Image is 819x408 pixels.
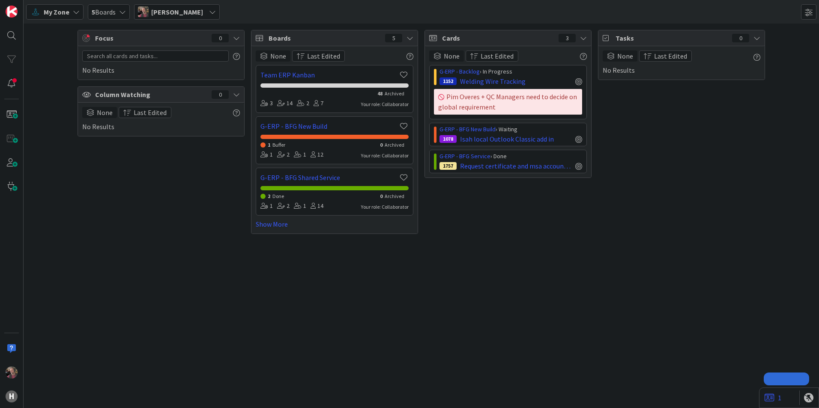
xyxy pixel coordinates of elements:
div: 2 [277,201,290,211]
span: Boards [92,7,116,17]
span: Archived [385,142,404,148]
span: None [97,107,113,118]
img: Visit kanbanzone.com [6,6,18,18]
div: 1152 [439,77,457,85]
div: 14 [311,201,323,211]
div: 1 [294,201,306,211]
div: › Done [439,152,582,161]
span: Tasks [616,33,728,43]
span: Boards [269,33,381,43]
button: Last Edited [119,107,171,118]
a: G-ERP - BFG Service [439,152,490,160]
a: Show More [256,219,413,229]
span: Archived [385,193,404,199]
div: Your role: Collaborator [361,152,409,160]
img: BF [6,367,18,378]
span: [PERSON_NAME] [151,7,203,17]
input: Search all cards and tasks... [82,50,229,62]
span: Column Watching [95,89,207,100]
div: No Results [603,50,760,75]
div: 1757 [439,162,457,170]
span: 0 [380,193,383,199]
span: None [617,51,633,61]
span: Last Edited [307,51,340,61]
button: Last Edited [292,50,345,62]
div: 14 [277,99,293,108]
span: 1 [268,142,270,148]
span: Cards [442,33,554,43]
div: 1 [260,150,273,160]
a: G-ERP - BFG Shared Service [260,172,398,183]
span: Welding Wire Tracking [460,76,526,86]
span: Isah local Outlook Classic add in [460,134,554,144]
div: 1078 [439,135,457,143]
span: 2 [268,193,270,199]
div: 2 [277,150,290,160]
div: › Waiting [439,125,582,134]
div: 12 [311,150,323,160]
img: BF [138,6,149,17]
div: H [6,390,18,402]
b: 5 [92,8,95,16]
span: My Zone [44,7,69,17]
span: Focus [95,33,205,43]
button: Last Edited [639,50,692,62]
button: Last Edited [466,50,518,62]
div: 5 [385,34,402,42]
a: 1 [765,393,781,403]
div: 0 [212,34,229,42]
span: None [444,51,460,61]
span: Buffer [272,142,285,148]
span: Request certificate and msa account for Huismanportal interface [460,161,572,171]
div: Pim Overes + QC Managers need to decide on global requirement [434,89,582,115]
div: 0 [732,34,749,42]
span: 48 [377,90,383,97]
a: G-ERP - Backlog [439,68,480,75]
div: 3 [260,99,273,108]
a: G-ERP - BFG New Build [439,125,496,133]
div: No Results [82,107,240,132]
span: Last Edited [654,51,687,61]
div: 2 [297,99,309,108]
div: Your role: Collaborator [361,203,409,211]
div: 3 [559,34,576,42]
span: None [270,51,286,61]
div: Your role: Collaborator [361,101,409,108]
a: G-ERP - BFG New Build [260,121,398,131]
span: Last Edited [134,107,167,118]
div: › In Progress [439,67,582,76]
span: Archived [385,90,404,97]
div: 7 [314,99,323,108]
span: Last Edited [481,51,514,61]
span: Done [272,193,284,199]
span: 0 [380,142,383,148]
div: 1 [260,201,273,211]
a: Team ERP Kanban [260,70,398,80]
div: No Results [82,50,240,75]
div: 1 [294,150,306,160]
div: 0 [212,90,229,99]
